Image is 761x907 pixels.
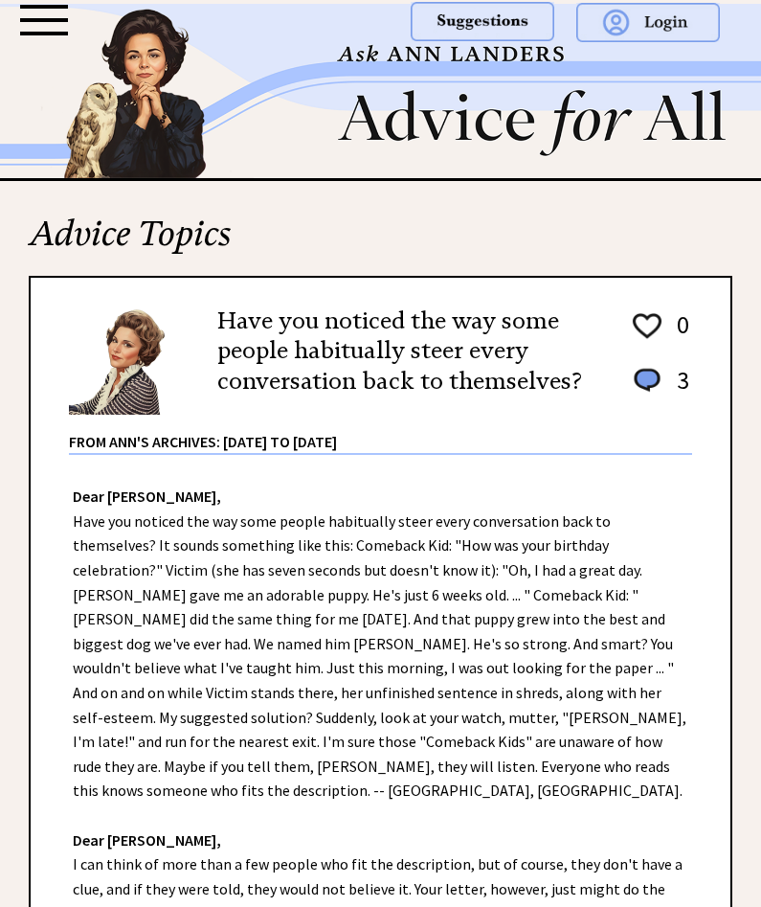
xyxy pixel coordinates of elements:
h2: Have you noticed the way some people habitually steer every conversation back to themselves? [217,306,601,397]
h2: Advice Topics [29,211,732,276]
img: suggestions.png [411,2,554,41]
img: message_round%201.png [630,365,664,396]
strong: Dear [PERSON_NAME], [73,830,221,850]
img: Ann6%20v2%20small.png [69,306,189,415]
strong: Dear [PERSON_NAME], [73,487,221,506]
td: 3 [667,364,690,415]
div: From Ann's Archives: [DATE] to [DATE] [69,417,692,453]
img: login.png [576,3,720,42]
td: 0 [667,308,690,362]
img: heart_outline%201.png [630,309,664,343]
